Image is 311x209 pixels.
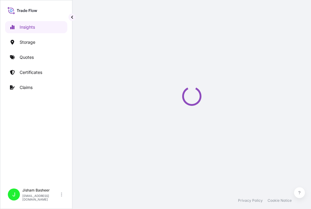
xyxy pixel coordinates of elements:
a: Storage [5,36,67,48]
p: Storage [20,39,35,45]
a: Privacy Policy [238,198,263,203]
a: Certificates [5,66,67,78]
p: Quotes [20,54,34,60]
p: Claims [20,84,33,90]
a: Cookie Notice [268,198,292,203]
p: Insights [20,24,35,30]
a: Claims [5,81,67,93]
span: J [12,192,15,198]
p: [EMAIL_ADDRESS][DOMAIN_NAME] [22,194,60,201]
a: Quotes [5,51,67,63]
p: Certificates [20,69,42,75]
p: Jisham Basheer [22,188,60,193]
a: Insights [5,21,67,33]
